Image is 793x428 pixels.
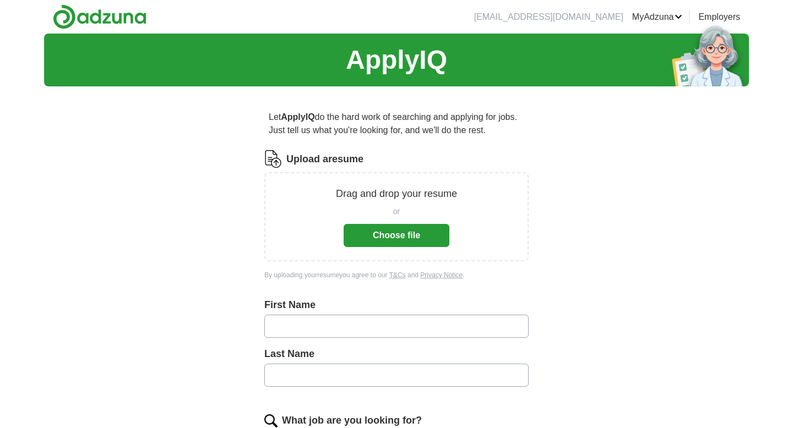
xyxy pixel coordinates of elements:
[264,270,529,280] div: By uploading your resume you agree to our and .
[286,152,363,167] label: Upload a resume
[698,10,740,24] a: Employers
[264,150,282,168] img: CV Icon
[393,206,400,217] span: or
[282,413,422,428] label: What job are you looking for?
[344,224,449,247] button: Choose file
[389,271,406,279] a: T&Cs
[264,414,278,427] img: search.png
[281,112,314,122] strong: ApplyIQ
[264,298,529,312] label: First Name
[420,271,463,279] a: Privacy Notice
[336,186,457,201] p: Drag and drop your resume
[632,10,683,24] a: MyAdzuna
[53,4,146,29] img: Adzuna logo
[264,106,529,141] p: Let do the hard work of searching and applying for jobs. Just tell us what you're looking for, an...
[474,10,623,24] li: [EMAIL_ADDRESS][DOMAIN_NAME]
[264,347,529,361] label: Last Name
[346,40,447,80] h1: ApplyIQ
